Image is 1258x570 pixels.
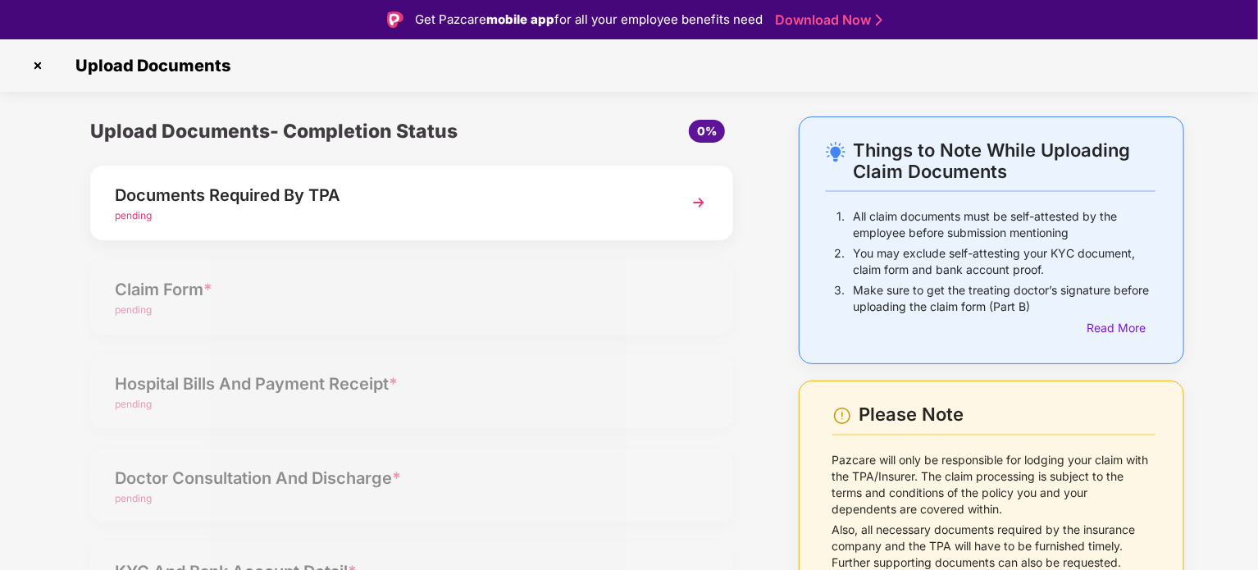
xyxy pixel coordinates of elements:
[387,11,403,28] img: Logo
[486,11,554,27] strong: mobile app
[684,188,713,217] img: svg+xml;base64,PHN2ZyBpZD0iTmV4dCIgeG1sbnM9Imh0dHA6Ly93d3cudzMub3JnLzIwMDAvc3ZnIiB3aWR0aD0iMzYiIG...
[832,406,852,426] img: svg+xml;base64,PHN2ZyBpZD0iV2FybmluZ18tXzI0eDI0IiBkYXRhLW5hbWU9Ildhcm5pbmcgLSAyNHgyNCIgeG1sbnM9Im...
[853,245,1155,278] p: You may exclude self-attesting your KYC document, claim form and bank account proof.
[834,245,845,278] p: 2.
[853,282,1155,315] p: Make sure to get the treating doctor’s signature before uploading the claim form (Part B)
[25,52,51,79] img: svg+xml;base64,PHN2ZyBpZD0iQ3Jvc3MtMzJ4MzIiIHhtbG5zPSJodHRwOi8vd3d3LnczLm9yZy8yMDAwL3N2ZyIgd2lkdG...
[115,209,152,221] span: pending
[775,11,877,29] a: Download Now
[59,56,239,75] span: Upload Documents
[853,208,1155,241] p: All claim documents must be self-attested by the employee before submission mentioning
[859,404,1155,426] div: Please Note
[415,10,763,30] div: Get Pazcare for all your employee benefits need
[697,124,717,138] span: 0%
[115,182,659,208] div: Documents Required By TPA
[826,142,846,162] img: svg+xml;base64,PHN2ZyB4bWxucz0iaHR0cDovL3d3dy53My5vcmcvMjAwMC9zdmciIHdpZHRoPSIyNC4wOTMiIGhlaWdodD...
[1087,319,1155,337] div: Read More
[90,116,518,146] div: Upload Documents- Completion Status
[832,452,1155,518] p: Pazcare will only be responsible for lodging your claim with the TPA/Insurer. The claim processin...
[876,11,882,29] img: Stroke
[836,208,845,241] p: 1.
[853,139,1155,182] div: Things to Note While Uploading Claim Documents
[834,282,845,315] p: 3.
